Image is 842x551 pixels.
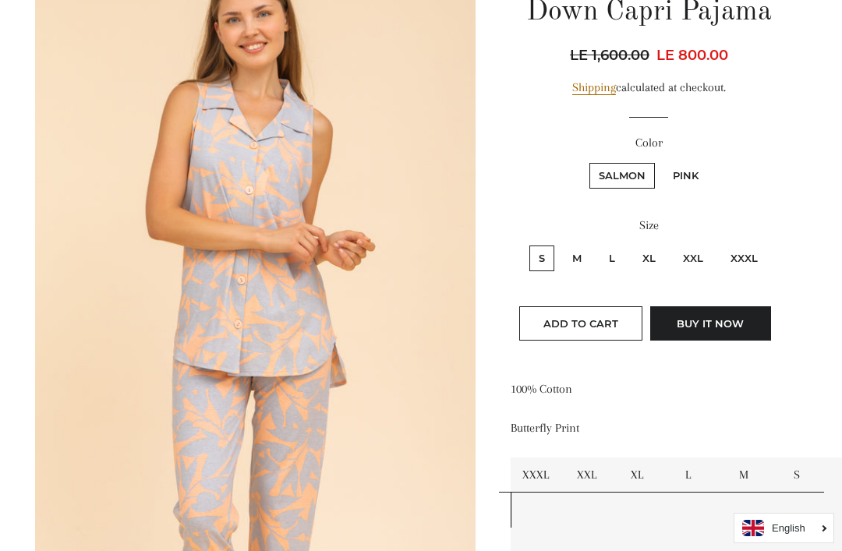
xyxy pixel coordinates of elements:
[511,419,787,438] p: Butterfly Print
[656,47,728,64] span: LE 800.00
[563,245,591,271] label: M
[663,163,708,189] label: Pink
[519,306,642,341] button: Add to Cart
[511,133,787,153] label: Color
[543,317,618,330] span: Add to Cart
[600,245,624,271] label: L
[782,457,836,493] td: S
[529,245,554,271] label: S
[572,80,616,95] a: Shipping
[619,457,673,493] td: XL
[511,457,564,493] td: XXXL
[565,457,619,493] td: XXL
[674,245,713,271] label: XXL
[721,245,767,271] label: XXXL
[674,457,727,493] td: L
[511,78,787,97] div: calculated at checkout.
[511,380,787,399] p: 100% Cotton
[772,523,805,533] i: English
[650,306,771,341] button: Buy it now
[589,163,655,189] label: Salmon
[742,520,826,536] a: English
[570,44,653,66] span: LE 1,600.00
[727,457,781,493] td: M
[511,216,787,235] label: Size
[633,245,665,271] label: XL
